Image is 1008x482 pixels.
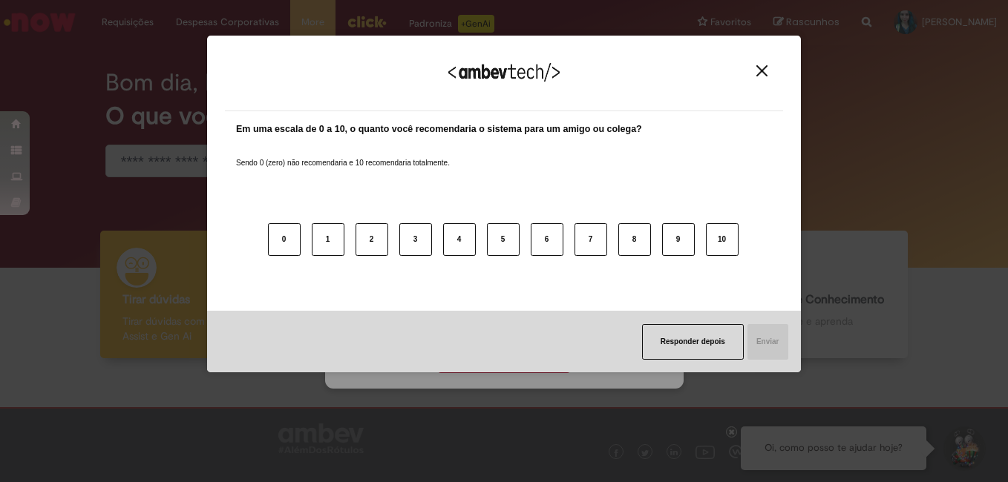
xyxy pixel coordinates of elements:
button: 7 [575,223,607,256]
button: 0 [268,223,301,256]
button: 4 [443,223,476,256]
img: Logo Ambevtech [448,63,560,82]
button: 10 [706,223,739,256]
button: Close [752,65,772,77]
button: 2 [356,223,388,256]
button: 8 [618,223,651,256]
button: 6 [531,223,563,256]
label: Em uma escala de 0 a 10, o quanto você recomendaria o sistema para um amigo ou colega? [236,122,642,136]
label: Sendo 0 (zero) não recomendaria e 10 recomendaria totalmente. [236,140,450,168]
button: 3 [399,223,432,256]
button: 9 [662,223,695,256]
button: 1 [312,223,344,256]
button: Responder depois [642,324,744,360]
button: 5 [487,223,520,256]
img: Close [756,65,768,76]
